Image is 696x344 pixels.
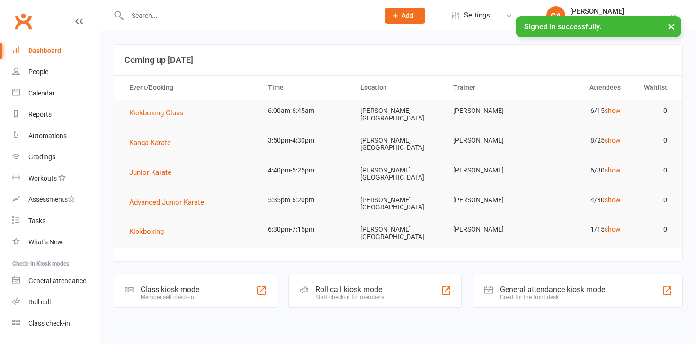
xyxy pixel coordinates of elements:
[537,218,629,241] td: 1/15
[129,138,171,147] span: Kanga Karate
[12,292,100,313] a: Roll call
[129,198,204,206] span: Advanced Junior Karate
[28,47,61,54] div: Dashboard
[259,159,352,181] td: 4:40pm-5:25pm
[500,285,605,294] div: General attendance kiosk mode
[259,189,352,211] td: 5:35pm-6:20pm
[125,9,373,22] input: Search...
[445,76,537,100] th: Trainer
[121,76,259,100] th: Event/Booking
[28,89,55,97] div: Calendar
[259,129,352,152] td: 3:50pm-4:30pm
[12,40,100,61] a: Dashboard
[663,16,680,36] button: ×
[605,107,621,114] a: show
[445,129,537,152] td: [PERSON_NAME]
[28,68,48,76] div: People
[537,159,629,181] td: 6/30
[12,83,100,104] a: Calendar
[352,100,444,129] td: [PERSON_NAME][GEOGRAPHIC_DATA]
[629,159,676,181] td: 0
[12,125,100,146] a: Automations
[605,225,621,233] a: show
[129,167,178,178] button: Junior Karate
[352,129,444,159] td: [PERSON_NAME][GEOGRAPHIC_DATA]
[12,232,100,253] a: What's New
[11,9,35,33] a: Clubworx
[129,227,164,236] span: Kickboxing
[12,146,100,168] a: Gradings
[445,218,537,241] td: [PERSON_NAME]
[445,159,537,181] td: [PERSON_NAME]
[28,238,62,246] div: What's New
[28,153,55,161] div: Gradings
[28,132,67,139] div: Automations
[28,196,75,203] div: Assessments
[605,196,621,204] a: show
[12,168,100,189] a: Workouts
[629,189,676,211] td: 0
[125,55,672,65] h3: Coming up [DATE]
[445,189,537,211] td: [PERSON_NAME]
[129,197,211,208] button: Advanced Junior Karate
[352,76,444,100] th: Location
[28,319,70,327] div: Class check-in
[12,210,100,232] a: Tasks
[464,5,490,26] span: Settings
[605,166,621,174] a: show
[12,189,100,210] a: Assessments
[537,100,629,122] td: 6/15
[546,6,565,25] div: CA
[28,111,52,118] div: Reports
[28,174,57,182] div: Workouts
[129,226,170,237] button: Kickboxing
[141,285,199,294] div: Class kiosk mode
[570,7,669,16] div: [PERSON_NAME]
[537,76,629,100] th: Attendees
[570,16,669,24] div: Emplify Karate Fitness Kickboxing
[28,298,51,306] div: Roll call
[129,168,171,177] span: Junior Karate
[12,61,100,83] a: People
[445,100,537,122] td: [PERSON_NAME]
[629,129,676,152] td: 0
[12,313,100,334] a: Class kiosk mode
[315,294,384,301] div: Staff check-in for members
[129,137,178,148] button: Kanga Karate
[129,109,184,117] span: Kickboxing Class
[537,129,629,152] td: 8/25
[629,100,676,122] td: 0
[605,137,621,144] a: show
[352,189,444,219] td: [PERSON_NAME][GEOGRAPHIC_DATA]
[385,8,425,24] button: Add
[259,218,352,241] td: 6:30pm-7:15pm
[12,104,100,125] a: Reports
[500,294,605,301] div: Great for the front desk
[524,22,601,31] span: Signed in successfully.
[129,107,190,119] button: Kickboxing Class
[352,218,444,248] td: [PERSON_NAME][GEOGRAPHIC_DATA]
[629,76,676,100] th: Waitlist
[28,217,45,224] div: Tasks
[12,270,100,292] a: General attendance kiosk mode
[28,277,86,284] div: General attendance
[141,294,199,301] div: Member self check-in
[402,12,413,19] span: Add
[352,159,444,189] td: [PERSON_NAME][GEOGRAPHIC_DATA]
[629,218,676,241] td: 0
[259,100,352,122] td: 6:00am-6:45am
[259,76,352,100] th: Time
[537,189,629,211] td: 4/30
[315,285,384,294] div: Roll call kiosk mode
